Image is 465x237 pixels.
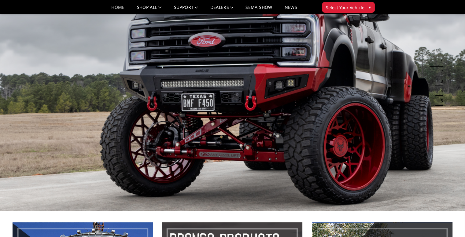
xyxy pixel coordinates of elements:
[434,208,465,237] iframe: Chat Widget
[174,5,198,14] a: Support
[284,5,297,14] a: News
[437,96,443,106] button: 5 of 5
[326,4,364,11] span: Select Your Vehicle
[437,76,443,86] button: 3 of 5
[322,2,375,13] button: Select Your Vehicle
[210,5,234,14] a: Dealers
[437,57,443,67] button: 1 of 5
[245,5,272,14] a: SEMA Show
[437,86,443,96] button: 4 of 5
[437,67,443,76] button: 2 of 5
[111,5,124,14] a: Home
[137,5,162,14] a: shop all
[369,4,371,10] span: ▾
